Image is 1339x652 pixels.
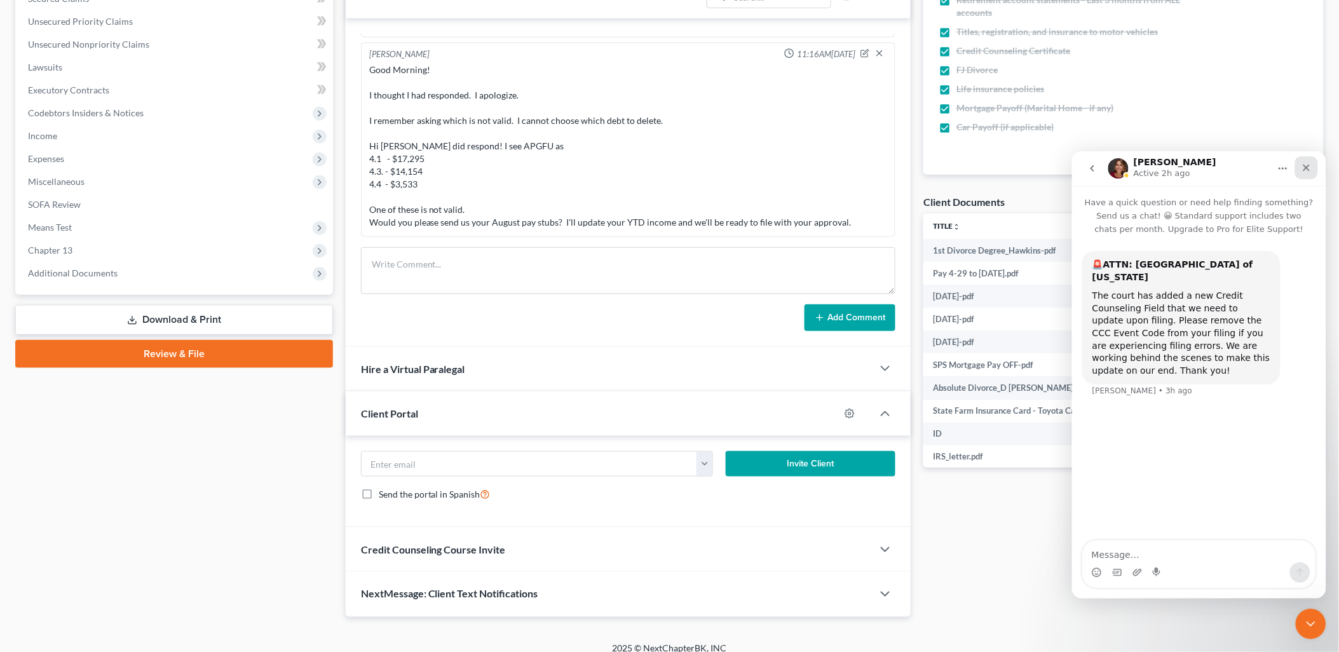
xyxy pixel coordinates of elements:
iframe: Intercom live chat [1296,609,1326,639]
iframe: Intercom live chat [1072,151,1326,599]
td: [DATE]-pdf [923,330,1144,353]
td: Absolute Divorce_D [PERSON_NAME]-pdf [923,376,1144,399]
a: Executory Contracts [18,79,333,102]
span: Car Payoff (if applicable) [956,121,1054,133]
span: Unsecured Nonpriority Claims [28,39,149,50]
span: Client Portal [361,407,418,419]
td: [DATE]-pdf [923,308,1144,330]
div: [PERSON_NAME] [369,48,430,61]
a: Lawsuits [18,56,333,79]
td: ID [923,423,1144,445]
span: Executory Contracts [28,85,109,95]
i: unfold_more [953,223,961,231]
td: State Farm Insurance Card - Toyota Camry-pdf [923,400,1144,423]
span: Additional Documents [28,268,118,278]
span: Miscellaneous [28,176,85,187]
span: Hire a Virtual Paralegal [361,363,465,375]
span: FJ Divorce [956,64,998,76]
span: Credit Counseling Certificate [956,44,1070,57]
a: Download & Print [15,305,333,335]
button: Invite Client [726,451,895,477]
span: Mortgage Payoff (Marital Home - if any) [956,102,1113,114]
span: Income [28,130,57,141]
span: Lawsuits [28,62,62,72]
span: Unsecured Priority Claims [28,16,133,27]
td: Pay 4-29 to [DATE].pdf [923,262,1144,285]
td: 1st Divorce Degree_Hawkins-pdf [923,239,1144,262]
span: Titles, registration, and insurance to motor vehicles [956,25,1158,38]
span: 11:16AM[DATE] [797,48,855,60]
td: [DATE]-pdf [923,285,1144,308]
a: Titleunfold_more [934,221,961,231]
span: Life insurance policies [956,83,1044,95]
span: Chapter 13 [28,245,72,255]
span: Means Test [28,222,72,233]
a: Unsecured Priority Claims [18,10,333,33]
div: Client Documents [923,195,1005,208]
span: Expenses [28,153,64,164]
button: Add Comment [805,304,895,331]
span: Send the portal in Spanish [379,489,480,499]
span: Credit Counseling Course Invite [361,543,506,555]
td: SPS Mortgage Pay OFF-pdf [923,353,1144,376]
span: Codebtors Insiders & Notices [28,107,144,118]
a: Review & File [15,340,333,368]
a: Unsecured Nonpriority Claims [18,33,333,56]
a: SOFA Review [18,193,333,216]
span: SOFA Review [28,199,81,210]
td: IRS_letter.pdf [923,445,1144,468]
input: Enter email [362,452,698,476]
span: NextMessage: Client Text Notifications [361,588,538,600]
div: Good Morning! I thought I had responded. I apologize. I remember asking which is not valid. I can... [369,64,888,229]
